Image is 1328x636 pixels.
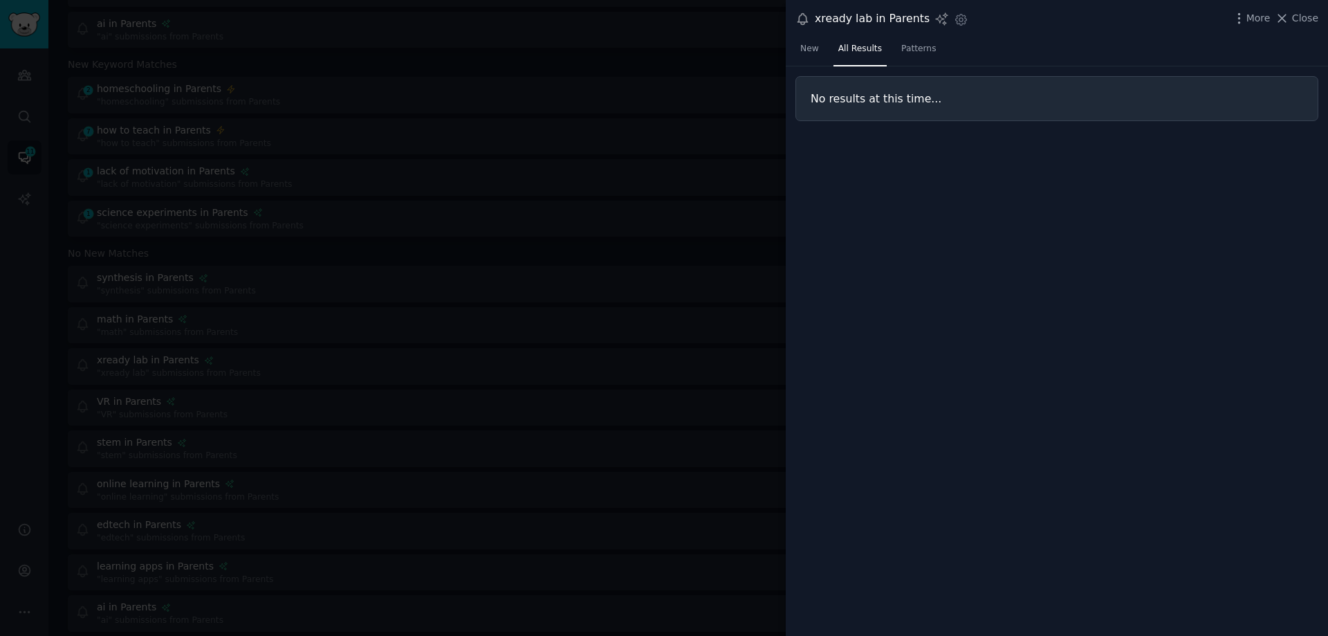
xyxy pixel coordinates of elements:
div: xready lab in Parents [815,10,930,28]
h3: No results at this time... [811,91,1303,106]
button: Close [1275,11,1318,26]
span: New [800,43,819,55]
a: Patterns [896,38,941,66]
a: New [795,38,824,66]
span: All Results [838,43,882,55]
span: Close [1292,11,1318,26]
a: All Results [833,38,887,66]
button: More [1232,11,1271,26]
span: Patterns [901,43,936,55]
span: More [1246,11,1271,26]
